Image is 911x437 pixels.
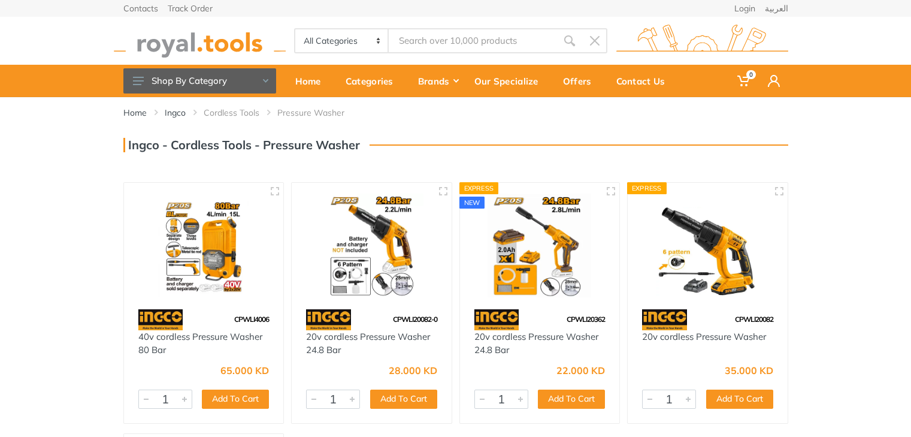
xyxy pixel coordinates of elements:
[466,68,555,94] div: Our Specialize
[389,366,437,375] div: 28.000 KD
[337,68,410,94] div: Categories
[706,390,773,409] button: Add To Cart
[474,331,598,356] a: 20v cordless Pressure Washer 24.8 Bar
[123,107,147,119] a: Home
[746,70,756,79] span: 0
[627,182,667,194] div: Express
[123,68,276,94] button: Shop By Category
[459,182,499,194] div: Express
[642,309,687,330] img: 91.webp
[138,309,183,330] img: 91.webp
[234,315,269,324] span: CPWLI4006
[608,68,682,94] div: Contact Us
[567,315,605,324] span: CPWLI20362
[608,65,682,97] a: Contact Us
[138,331,262,356] a: 40v cordless Pressure Washer 80 Bar
[204,107,259,119] a: Cordless Tools
[556,366,605,375] div: 22.000 KD
[765,4,788,13] a: العربية
[555,68,608,94] div: Offers
[302,194,441,297] img: Royal Tools - 20v cordless Pressure Washer 24.8 Bar
[735,315,773,324] span: CPWLI20082
[538,390,605,409] button: Add To Cart
[135,194,273,297] img: Royal Tools - 40v cordless Pressure Washer 80 Bar
[123,138,360,152] h3: Ingco - Cordless Tools - Pressure Washer
[306,309,351,330] img: 91.webp
[410,68,466,94] div: Brands
[202,390,269,409] button: Add To Cart
[337,65,410,97] a: Categories
[466,65,555,97] a: Our Specialize
[306,331,430,356] a: 20v cordless Pressure Washer 24.8 Bar
[287,65,337,97] a: Home
[729,65,759,97] a: 0
[277,107,362,119] li: Pressure Washer
[123,107,788,119] nav: breadcrumb
[459,197,485,209] div: new
[220,366,269,375] div: 65.000 KD
[287,68,337,94] div: Home
[474,309,519,330] img: 91.webp
[123,4,158,13] a: Contacts
[555,65,608,97] a: Offers
[471,194,609,297] img: Royal Tools - 20v cordless Pressure Washer 24.8 Bar
[638,194,777,297] img: Royal Tools - 20v cordless Pressure Washer
[165,107,186,119] a: Ingco
[389,28,556,53] input: Site search
[114,25,286,58] img: royal.tools Logo
[393,315,437,324] span: CPWLI20082-0
[642,331,766,342] a: 20v cordless Pressure Washer
[168,4,213,13] a: Track Order
[725,366,773,375] div: 35.000 KD
[370,390,437,409] button: Add To Cart
[616,25,788,58] img: royal.tools Logo
[734,4,755,13] a: Login
[295,29,389,52] select: Category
